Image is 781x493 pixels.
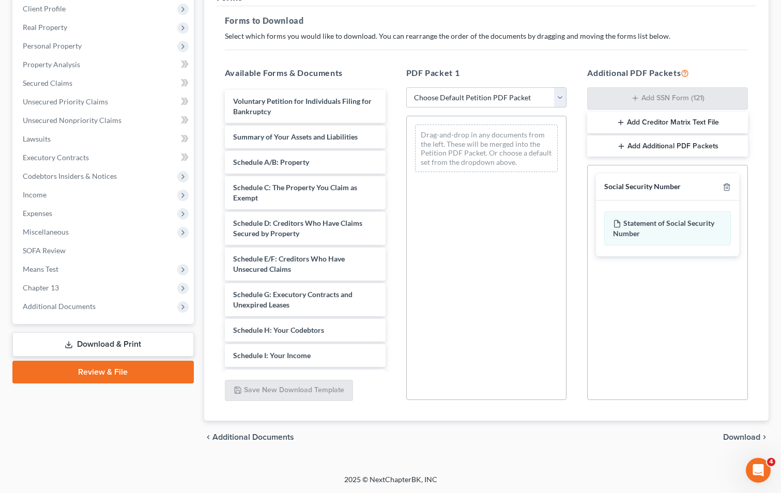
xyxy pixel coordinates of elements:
[14,93,194,111] a: Unsecured Priority Claims
[96,474,685,493] div: 2025 © NextChapterBK, INC
[225,31,748,41] p: Select which forms you would like to download. You can rearrange the order of the documents by dr...
[233,97,372,116] span: Voluntary Petition for Individuals Filing for Bankruptcy
[23,209,52,218] span: Expenses
[723,433,769,441] button: Download chevron_right
[14,111,194,130] a: Unsecured Nonpriority Claims
[23,60,80,69] span: Property Analysis
[587,87,748,110] button: Add SSN Form (121)
[767,458,775,466] span: 4
[233,219,362,238] span: Schedule D: Creditors Who Have Claims Secured by Property
[204,433,294,441] a: chevron_left Additional Documents
[723,433,760,441] span: Download
[587,112,748,133] button: Add Creditor Matrix Text File
[23,23,67,32] span: Real Property
[23,246,66,255] span: SOFA Review
[233,351,311,360] span: Schedule I: Your Income
[23,190,47,199] span: Income
[23,4,66,13] span: Client Profile
[14,55,194,74] a: Property Analysis
[233,183,357,202] span: Schedule C: The Property You Claim as Exempt
[23,41,82,50] span: Personal Property
[604,182,681,192] div: Social Security Number
[14,130,194,148] a: Lawsuits
[760,433,769,441] i: chevron_right
[225,380,353,402] button: Save New Download Template
[746,458,771,483] iframe: Intercom live chat
[406,67,567,79] h5: PDF Packet 1
[225,67,386,79] h5: Available Forms & Documents
[12,361,194,383] a: Review & File
[233,254,345,273] span: Schedule E/F: Creditors Who Have Unsecured Claims
[233,158,309,166] span: Schedule A/B: Property
[587,67,748,79] h5: Additional PDF Packets
[415,125,558,172] div: Drag-and-drop in any documents from the left. These will be merged into the Petition PDF Packet. ...
[23,302,96,311] span: Additional Documents
[23,227,69,236] span: Miscellaneous
[23,172,117,180] span: Codebtors Insiders & Notices
[23,283,59,292] span: Chapter 13
[225,14,748,27] h5: Forms to Download
[604,211,731,245] div: Statement of Social Security Number
[23,134,51,143] span: Lawsuits
[204,433,212,441] i: chevron_left
[233,326,324,334] span: Schedule H: Your Codebtors
[233,290,353,309] span: Schedule G: Executory Contracts and Unexpired Leases
[212,433,294,441] span: Additional Documents
[23,79,72,87] span: Secured Claims
[587,135,748,157] button: Add Additional PDF Packets
[23,265,58,273] span: Means Test
[14,148,194,167] a: Executory Contracts
[14,74,194,93] a: Secured Claims
[23,97,108,106] span: Unsecured Priority Claims
[233,132,358,141] span: Summary of Your Assets and Liabilities
[12,332,194,357] a: Download & Print
[23,153,89,162] span: Executory Contracts
[23,116,121,125] span: Unsecured Nonpriority Claims
[14,241,194,260] a: SOFA Review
